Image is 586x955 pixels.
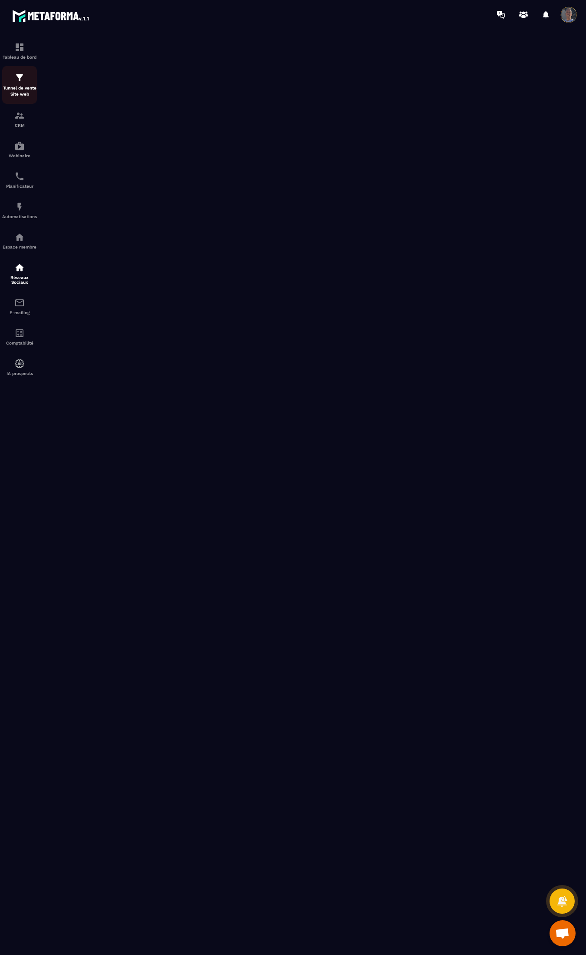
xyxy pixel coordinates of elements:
[14,141,25,151] img: automations
[2,214,37,219] p: Automatisations
[14,42,25,53] img: formation
[14,232,25,242] img: automations
[14,358,25,369] img: automations
[14,202,25,212] img: automations
[14,328,25,338] img: accountant
[2,225,37,256] a: automationsautomationsEspace membre
[550,920,576,946] a: Ouvrir le chat
[2,104,37,134] a: formationformationCRM
[2,371,37,376] p: IA prospects
[2,153,37,158] p: Webinaire
[2,275,37,285] p: Réseaux Sociaux
[14,298,25,308] img: email
[2,256,37,291] a: social-networksocial-networkRéseaux Sociaux
[14,73,25,83] img: formation
[12,8,90,23] img: logo
[2,66,37,104] a: formationformationTunnel de vente Site web
[2,291,37,322] a: emailemailE-mailing
[14,171,25,182] img: scheduler
[2,184,37,189] p: Planificateur
[2,123,37,128] p: CRM
[2,310,37,315] p: E-mailing
[2,322,37,352] a: accountantaccountantComptabilité
[2,245,37,249] p: Espace membre
[2,36,37,66] a: formationformationTableau de bord
[14,110,25,121] img: formation
[2,165,37,195] a: schedulerschedulerPlanificateur
[2,134,37,165] a: automationsautomationsWebinaire
[2,55,37,60] p: Tableau de bord
[2,85,37,97] p: Tunnel de vente Site web
[2,195,37,225] a: automationsautomationsAutomatisations
[14,262,25,273] img: social-network
[2,341,37,345] p: Comptabilité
